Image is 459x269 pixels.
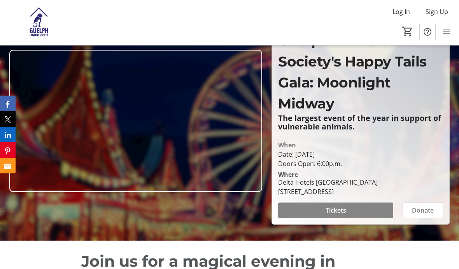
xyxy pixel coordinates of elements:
[278,203,393,218] button: Tickets
[5,3,74,42] img: Guelph Humane Society 's Logo
[426,7,448,16] span: Sign Up
[278,178,378,187] div: Delta Hotels [GEOGRAPHIC_DATA]
[278,140,296,150] div: When
[278,150,443,168] div: Date: [DATE] Doors Open: 6:00p.m.
[412,206,434,215] span: Donate
[278,171,298,178] div: Where
[439,24,454,40] button: Menu
[419,5,454,18] button: Sign Up
[326,206,346,215] span: Tickets
[403,203,443,218] button: Donate
[420,24,435,40] button: Help
[386,5,416,18] button: Log In
[278,187,378,196] div: [STREET_ADDRESS]
[9,50,262,192] img: Campaign CTA Media Photo
[401,24,415,38] button: Cart
[278,114,443,131] p: The largest event of the year in support of vulnerable animals.
[392,7,410,16] span: Log In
